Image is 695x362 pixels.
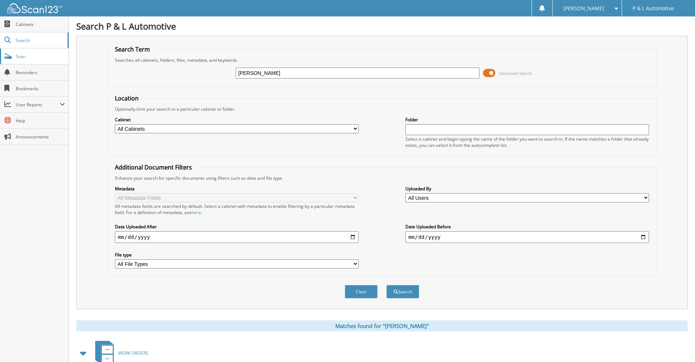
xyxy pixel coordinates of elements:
span: User Reports [16,102,60,108]
div: Select a cabinet and begin typing the name of the folder you want to search in. If the name match... [405,136,649,148]
div: Enhance your search for specific documents using filters such as date and file type. [111,175,653,181]
span: Cabinets [16,21,65,27]
label: Folder [405,117,649,123]
span: Bookmarks [16,85,65,92]
input: start [115,231,359,243]
label: Uploaded By [405,186,649,192]
span: Reminders [16,69,65,76]
legend: Location [111,94,142,102]
span: Announcements [16,134,65,140]
label: Metadata [115,186,359,192]
div: Searches all cabinets, folders, files, metadata, and keywords [111,57,653,63]
legend: Additional Document Filters [111,163,196,171]
img: scan123-logo-white.svg [7,3,62,13]
button: Search [386,285,419,298]
span: Advanced Search [499,71,532,76]
div: All metadata fields are searched by default. Select a cabinet with metadata to enable filtering b... [115,203,359,216]
span: WORK ORDERS [118,350,148,356]
button: Clear [345,285,378,298]
label: File type [115,252,359,258]
div: Optionally limit your search to a particular cabinet or folder [111,106,653,112]
span: [PERSON_NAME] [563,6,604,11]
label: Cabinet [115,117,359,123]
span: Help [16,118,65,124]
span: P & L Automotive [633,6,674,11]
input: end [405,231,649,243]
span: Search [16,37,64,43]
label: Date Uploaded After [115,224,359,230]
legend: Search Term [111,45,154,53]
label: Date Uploaded Before [405,224,649,230]
iframe: Chat Widget [659,327,695,362]
span: Scan [16,53,65,60]
h1: Search P & L Automotive [76,20,688,32]
a: here [192,209,201,216]
div: Matches found for "[PERSON_NAME]" [76,320,688,331]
